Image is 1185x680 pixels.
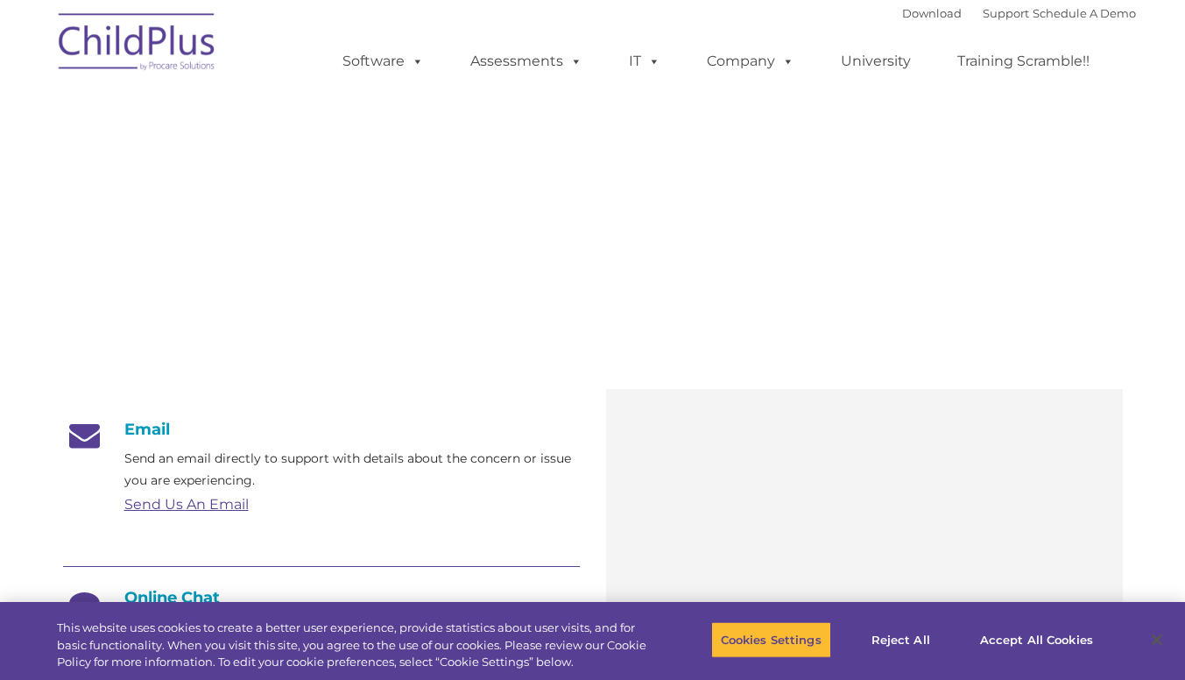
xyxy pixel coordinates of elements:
a: Company [689,44,812,79]
img: ChildPlus by Procare Solutions [50,1,225,89]
button: Close [1138,620,1176,659]
a: Schedule A Demo [1033,6,1136,20]
a: Download [902,6,962,20]
a: Training Scramble!! [940,44,1107,79]
a: Send Us An Email [124,496,249,513]
button: Reject All [846,621,956,658]
a: University [823,44,928,79]
button: Accept All Cookies [970,621,1103,658]
font: | [902,6,1136,20]
h4: Online Chat [63,588,580,607]
h4: Email [63,420,580,439]
a: Software [325,44,441,79]
a: IT [611,44,678,79]
a: Support [983,6,1029,20]
p: Send an email directly to support with details about the concern or issue you are experiencing. [124,448,580,492]
div: This website uses cookies to create a better user experience, provide statistics about user visit... [57,620,652,671]
a: Assessments [453,44,600,79]
button: Cookies Settings [711,621,831,658]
